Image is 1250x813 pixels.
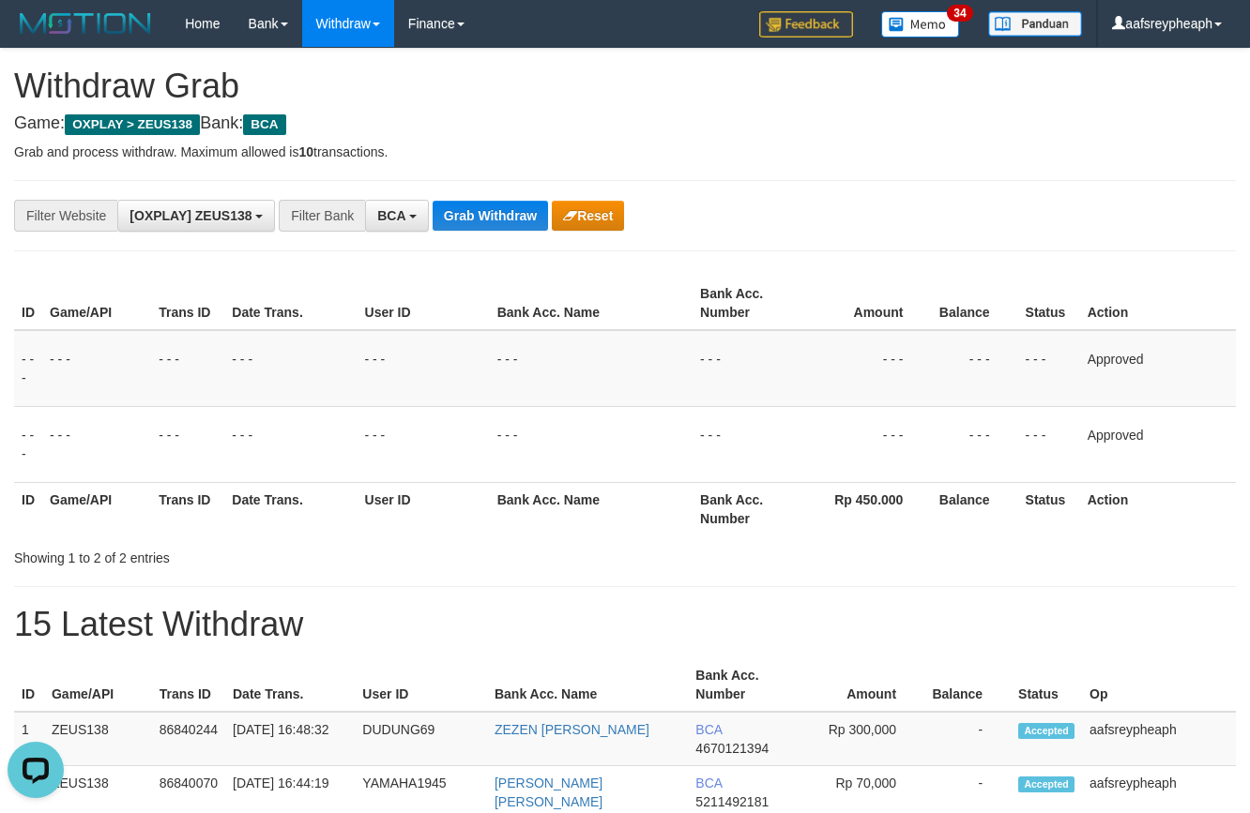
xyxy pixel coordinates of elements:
span: Accepted [1018,723,1075,739]
td: - - - [1018,330,1080,407]
img: Feedback.jpg [759,11,853,38]
td: - - - [358,406,490,482]
span: Copy 4670121394 to clipboard [695,741,769,756]
td: - - - [693,330,801,407]
td: - - - [151,330,224,407]
td: - - - [224,330,357,407]
th: Bank Acc. Name [490,277,693,330]
span: OXPLAY > ZEUS138 [65,114,200,135]
span: BCA [243,114,285,135]
h4: Game: Bank: [14,114,1236,133]
td: - - - [1018,406,1080,482]
th: Amount [797,658,925,712]
span: BCA [695,722,722,737]
th: Trans ID [151,482,224,535]
h1: 15 Latest Withdraw [14,606,1236,643]
th: User ID [355,658,487,712]
div: Filter Bank [279,200,365,232]
a: [PERSON_NAME] [PERSON_NAME] [495,775,602,809]
strong: 10 [298,144,313,159]
th: ID [14,658,44,712]
span: Accepted [1018,776,1075,792]
th: Balance [931,482,1017,535]
p: Grab and process withdraw. Maximum allowed is transactions. [14,143,1236,161]
h1: Withdraw Grab [14,68,1236,105]
span: 34 [947,5,972,22]
div: Showing 1 to 2 of 2 entries [14,541,507,567]
td: ZEUS138 [44,712,152,766]
th: Status [1011,658,1082,712]
th: Status [1018,482,1080,535]
th: Action [1080,277,1236,330]
td: - - - [931,330,1017,407]
td: - - - [151,406,224,482]
th: User ID [358,277,490,330]
td: Approved [1080,330,1236,407]
img: panduan.png [988,11,1082,37]
div: Filter Website [14,200,117,232]
th: Status [1018,277,1080,330]
button: Open LiveChat chat widget [8,8,64,64]
img: Button%20Memo.svg [881,11,960,38]
td: - - - [801,406,931,482]
th: Date Trans. [224,482,357,535]
th: Rp 450.000 [801,482,931,535]
th: Bank Acc. Number [688,658,796,712]
th: Date Trans. [224,277,357,330]
span: Copy 5211492181 to clipboard [695,794,769,809]
td: - - - [490,330,693,407]
th: Op [1082,658,1236,712]
th: Bank Acc. Number [693,482,801,535]
td: Rp 300,000 [797,712,925,766]
th: Amount [801,277,931,330]
td: - - - [42,330,151,407]
td: - - - [693,406,801,482]
span: [OXPLAY] ZEUS138 [130,208,252,223]
th: Trans ID [151,277,224,330]
td: - - - [490,406,693,482]
th: ID [14,482,42,535]
td: - - - [931,406,1017,482]
th: Game/API [42,277,151,330]
td: aafsreypheaph [1082,712,1236,766]
td: DUDUNG69 [355,712,487,766]
th: User ID [358,482,490,535]
th: ID [14,277,42,330]
button: Reset [552,201,624,231]
th: Game/API [44,658,152,712]
th: Action [1080,482,1236,535]
td: [DATE] 16:48:32 [225,712,355,766]
td: - - - [358,330,490,407]
td: - [924,712,1011,766]
th: Trans ID [152,658,225,712]
th: Balance [924,658,1011,712]
th: Balance [931,277,1017,330]
button: BCA [365,200,429,232]
td: - - - [42,406,151,482]
a: ZEZEN [PERSON_NAME] [495,722,649,737]
img: MOTION_logo.png [14,9,157,38]
th: Date Trans. [225,658,355,712]
td: - - - [224,406,357,482]
td: - - - [801,330,931,407]
td: Approved [1080,406,1236,482]
th: Game/API [42,482,151,535]
th: Bank Acc. Number [693,277,801,330]
td: - - - [14,406,42,482]
td: - - - [14,330,42,407]
button: Grab Withdraw [433,201,548,231]
td: 1 [14,712,44,766]
span: BCA [377,208,405,223]
td: 86840244 [152,712,225,766]
th: Bank Acc. Name [490,482,693,535]
button: [OXPLAY] ZEUS138 [117,200,275,232]
span: BCA [695,775,722,790]
th: Bank Acc. Name [487,658,688,712]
